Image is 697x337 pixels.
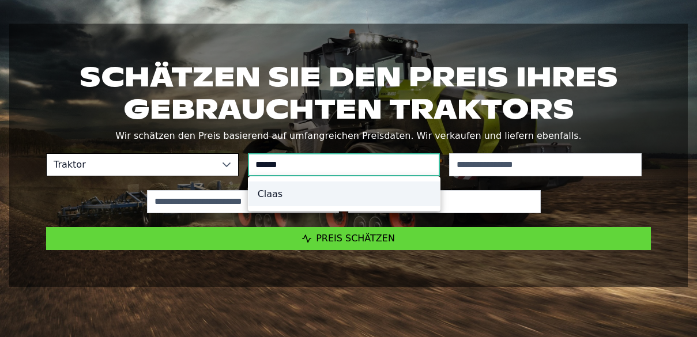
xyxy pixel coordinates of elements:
[46,128,651,144] p: Wir schätzen den Preis basierend auf umfangreichen Preisdaten. Wir verkaufen und liefern ebenfalls.
[316,233,395,244] span: Preis schätzen
[248,181,440,206] li: Claas
[46,60,651,125] h1: Schätzen Sie den Preis Ihres gebrauchten Traktors
[47,154,215,176] span: Traktor
[248,177,440,211] ul: Option List
[46,227,651,250] button: Preis schätzen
